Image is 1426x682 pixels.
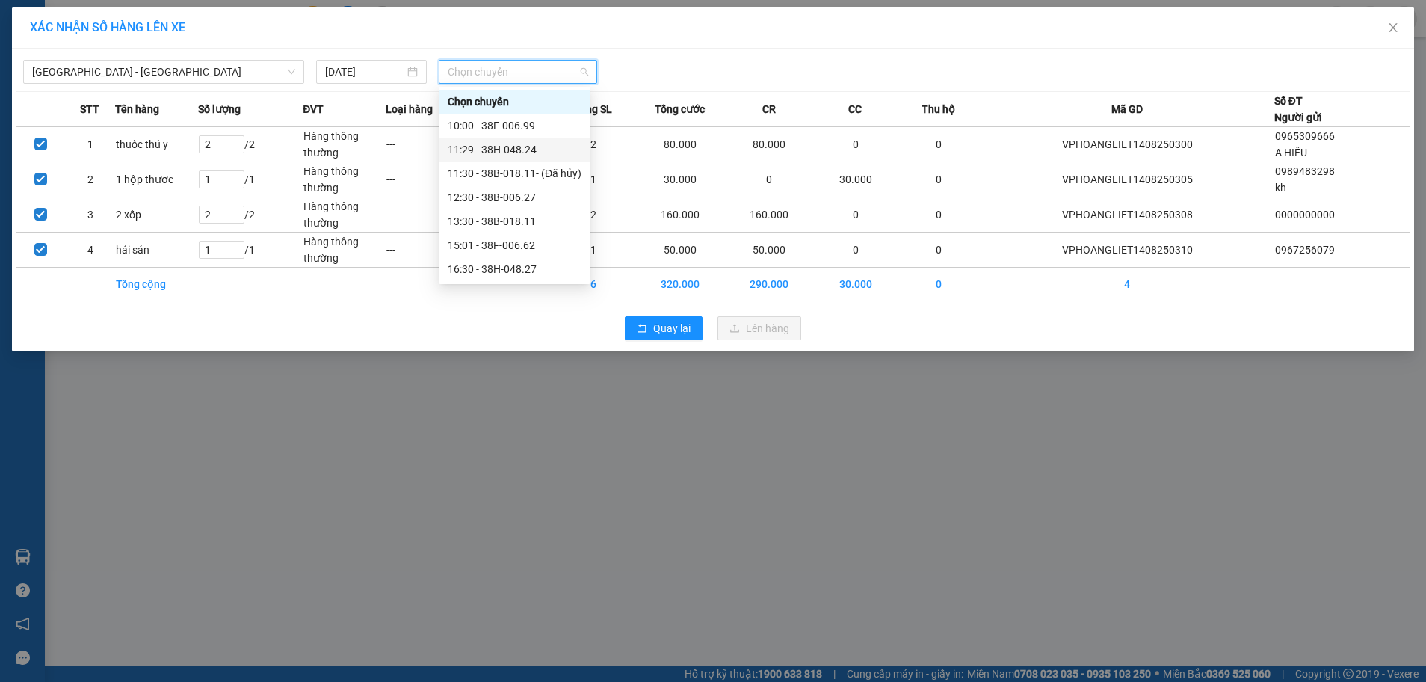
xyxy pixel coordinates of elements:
[1275,244,1335,256] span: 0967256079
[635,197,725,233] td: 160.000
[552,162,635,197] td: 1
[386,101,433,117] span: Loại hàng
[898,127,981,162] td: 0
[814,127,897,162] td: 0
[922,101,955,117] span: Thu hộ
[981,233,1274,268] td: VPHOANGLIET1408250310
[655,101,705,117] span: Tổng cước
[66,162,116,197] td: 2
[762,101,776,117] span: CR
[898,197,981,233] td: 0
[625,316,703,340] button: rollbackQuay lại
[1387,22,1399,34] span: close
[814,197,897,233] td: 0
[635,162,725,197] td: 30.000
[724,197,814,233] td: 160.000
[115,127,198,162] td: thuốc thú y
[198,127,303,162] td: / 2
[448,189,581,206] div: 12:30 - 38B-006.27
[717,316,801,340] button: uploadLên hàng
[814,162,897,197] td: 30.000
[115,101,159,117] span: Tên hàng
[898,233,981,268] td: 0
[724,162,814,197] td: 0
[1275,130,1335,142] span: 0965309666
[115,233,198,268] td: hải sản
[898,268,981,301] td: 0
[198,101,241,117] span: Số lượng
[814,233,897,268] td: 0
[724,233,814,268] td: 50.000
[724,127,814,162] td: 80.000
[80,101,99,117] span: STT
[448,61,589,83] span: Chọn chuyến
[198,233,303,268] td: / 1
[439,90,590,114] div: Chọn chuyến
[115,268,198,301] td: Tổng cộng
[1275,147,1307,159] span: A HIẾU
[448,213,581,230] div: 13:30 - 38B-018.11
[1372,7,1414,49] button: Close
[552,268,635,301] td: 6
[814,268,897,301] td: 30.000
[635,233,725,268] td: 50.000
[66,233,116,268] td: 4
[198,197,303,233] td: / 2
[303,197,386,233] td: Hàng thông thường
[386,162,469,197] td: ---
[303,127,386,162] td: Hàng thông thường
[981,162,1274,197] td: VPHOANGLIET1408250305
[981,197,1274,233] td: VPHOANGLIET1408250308
[198,162,303,197] td: / 1
[653,320,691,337] span: Quay lại
[574,101,612,117] span: Tổng SL
[448,93,581,110] div: Chọn chuyến
[1111,101,1143,117] span: Mã GD
[386,197,469,233] td: ---
[1275,165,1335,177] span: 0989483298
[325,64,404,80] input: 14/08/2025
[115,197,198,233] td: 2 xốp
[898,162,981,197] td: 0
[635,127,725,162] td: 80.000
[1275,209,1335,221] span: 0000000000
[448,237,581,254] div: 15:01 - 38F-006.62
[32,61,295,83] span: Hà Nội - Hà Tĩnh
[115,162,198,197] td: 1 hộp thươc
[981,268,1274,301] td: 4
[66,197,116,233] td: 3
[552,233,635,268] td: 1
[386,127,469,162] td: ---
[30,20,185,34] span: XÁC NHẬN SỐ HÀNG LÊN XE
[448,117,581,134] div: 10:00 - 38F-006.99
[448,165,581,182] div: 11:30 - 38B-018.11 - (Đã hủy)
[386,233,469,268] td: ---
[1274,93,1322,126] div: Số ĐT Người gửi
[448,141,581,158] div: 11:29 - 38H-048.24
[552,127,635,162] td: 2
[303,162,386,197] td: Hàng thông thường
[66,127,116,162] td: 1
[1275,182,1286,194] span: kh
[303,233,386,268] td: Hàng thông thường
[552,197,635,233] td: 2
[637,323,647,335] span: rollback
[981,127,1274,162] td: VPHOANGLIET1408250300
[303,101,324,117] span: ĐVT
[724,268,814,301] td: 290.000
[848,101,862,117] span: CC
[448,261,581,277] div: 16:30 - 38H-048.27
[635,268,725,301] td: 320.000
